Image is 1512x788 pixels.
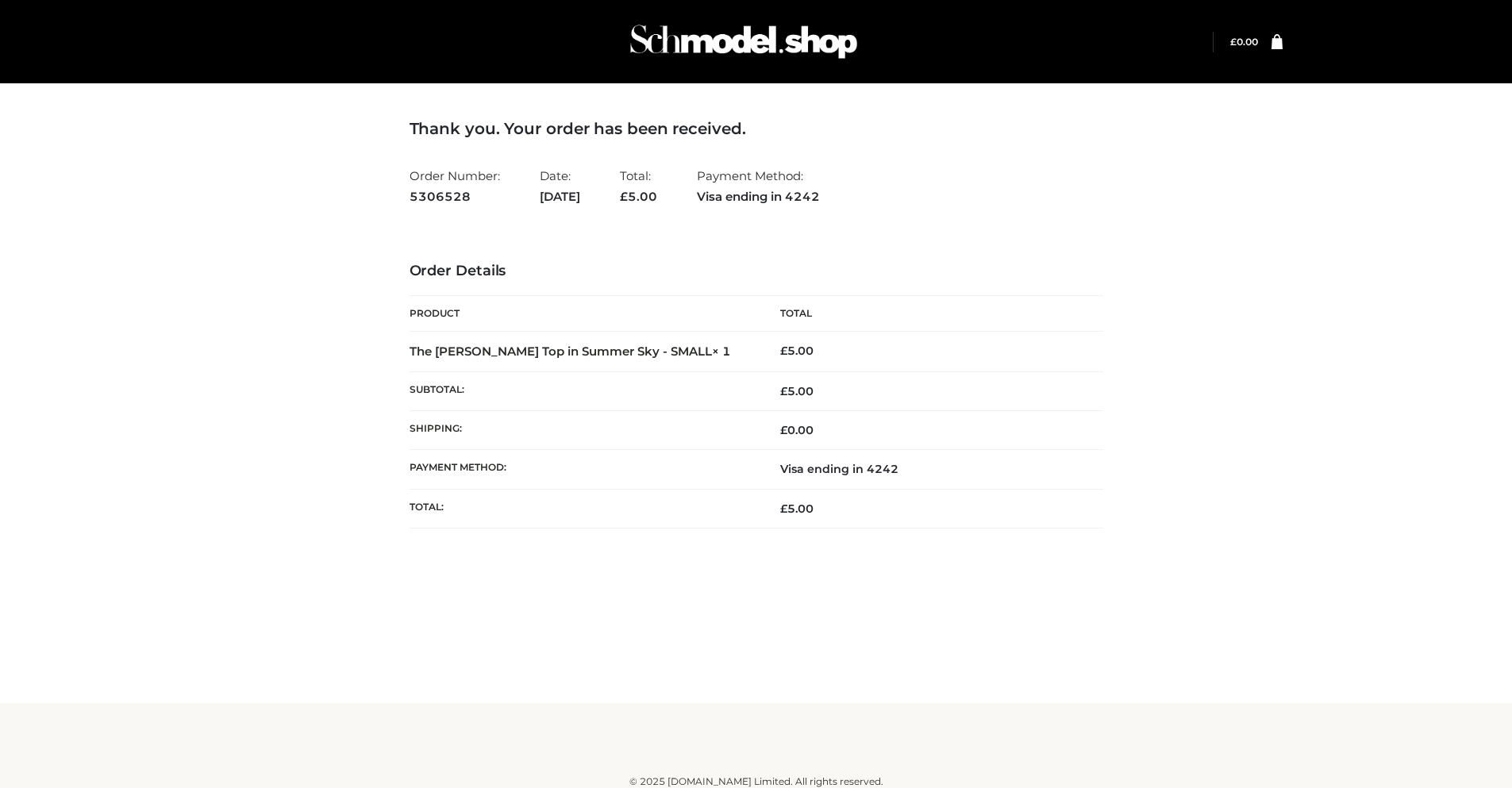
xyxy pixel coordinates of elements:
[780,423,787,437] span: £
[410,162,500,210] li: Order Number:
[410,119,1103,138] h3: Thank you. Your order has been received.
[620,189,628,204] span: £
[540,186,580,207] strong: [DATE]
[410,450,756,489] th: Payment method:
[780,502,814,516] span: 5.00
[780,384,814,398] span: 5.00
[1230,36,1258,48] a: £0.00
[756,296,1103,332] th: Total
[620,162,657,210] li: Total:
[620,189,657,204] span: 5.00
[1230,36,1237,48] span: £
[625,10,863,73] img: Schmodel Admin 964
[780,423,814,437] bdi: 0.00
[410,371,756,410] th: Subtotal:
[697,162,820,210] li: Payment Method:
[410,489,756,528] th: Total:
[712,344,731,359] strong: × 1
[697,186,820,207] strong: Visa ending in 4242
[1230,36,1258,48] bdi: 0.00
[780,502,787,516] span: £
[780,384,787,398] span: £
[780,344,814,358] bdi: 5.00
[756,450,1103,489] td: Visa ending in 4242
[410,411,756,450] th: Shipping:
[540,162,580,210] li: Date:
[780,344,787,358] span: £
[410,344,731,359] strong: The [PERSON_NAME] Top in Summer Sky - SMALL
[410,296,756,332] th: Product
[410,186,500,207] strong: 5306528
[410,263,1103,280] h3: Order Details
